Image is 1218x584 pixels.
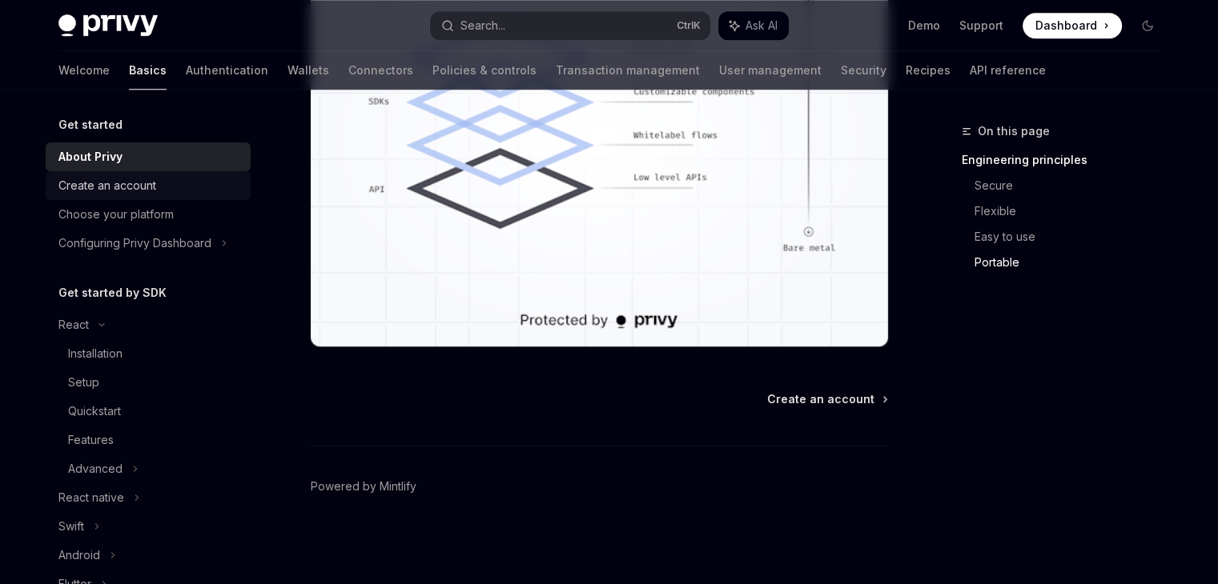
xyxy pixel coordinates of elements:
div: Create an account [58,176,156,195]
a: Dashboard [1023,13,1122,38]
a: Quickstart [46,397,251,426]
a: Wallets [287,51,329,90]
a: Transaction management [556,51,700,90]
a: Recipes [906,51,951,90]
a: Flexible [975,198,1173,224]
a: Connectors [348,51,413,90]
a: Demo [908,18,940,34]
a: Support [959,18,1003,34]
div: Advanced [68,459,123,478]
a: Portable [975,250,1173,275]
div: Quickstart [68,402,121,421]
a: Welcome [58,51,110,90]
a: Easy to use [975,224,1173,250]
div: Search... [460,16,505,35]
div: Setup [68,373,99,392]
a: Choose your platform [46,200,251,229]
div: Android [58,546,100,565]
a: API reference [970,51,1046,90]
a: Installation [46,339,251,368]
a: Security [841,51,886,90]
a: Create an account [767,391,886,407]
a: Create an account [46,171,251,200]
div: About Privy [58,147,123,166]
a: Secure [975,173,1173,198]
button: Toggle dark mode [1135,13,1160,38]
a: Policies & controls [432,51,537,90]
a: Setup [46,368,251,397]
img: dark logo [58,14,158,37]
a: Features [46,426,251,454]
a: About Privy [46,142,251,171]
span: Dashboard [1035,18,1097,34]
button: Ask AI [718,11,789,40]
div: Choose your platform [58,205,174,224]
div: Configuring Privy Dashboard [58,234,211,253]
a: Basics [129,51,167,90]
a: User management [719,51,822,90]
span: Ask AI [746,18,778,34]
h5: Get started [58,115,123,134]
div: React [58,315,89,334]
span: Create an account [767,391,874,407]
a: Powered by Mintlify [311,478,416,494]
div: Features [68,430,114,450]
span: Ctrl K [677,19,701,32]
div: Installation [68,344,123,363]
div: Swift [58,517,84,536]
button: Search...CtrlK [430,11,710,40]
a: Authentication [186,51,268,90]
span: On this page [978,122,1050,141]
a: Engineering principles [962,147,1173,173]
div: React native [58,488,124,507]
h5: Get started by SDK [58,283,167,302]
